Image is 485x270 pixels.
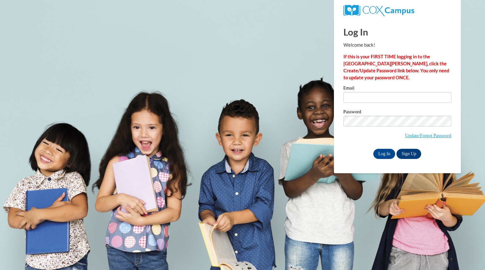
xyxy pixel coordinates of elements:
[396,149,421,159] a: Sign Up
[343,86,451,92] label: Email
[405,133,451,138] a: Update/Forgot Password
[343,5,414,16] img: COX Campus
[343,54,449,80] strong: If this is your FIRST TIME logging in to the [GEOGRAPHIC_DATA][PERSON_NAME], click the Create/Upd...
[373,149,395,159] input: Log In
[343,109,451,116] label: Password
[343,7,414,13] a: COX Campus
[343,42,451,49] p: Welcome back!
[343,25,451,38] h1: Log In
